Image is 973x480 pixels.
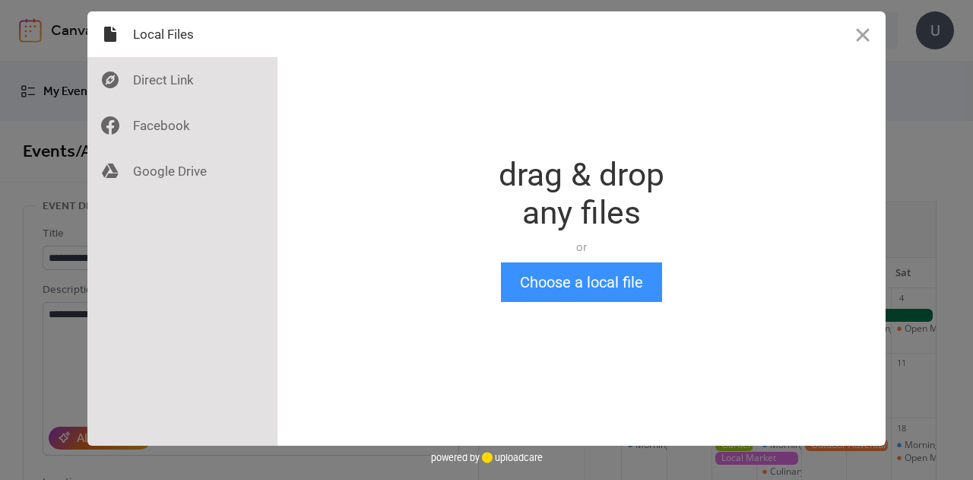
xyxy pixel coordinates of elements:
[480,452,543,463] a: uploadcare
[840,11,886,57] button: Close
[87,11,277,57] div: Local Files
[87,148,277,194] div: Google Drive
[87,57,277,103] div: Direct Link
[87,103,277,148] div: Facebook
[499,156,664,232] div: drag & drop any files
[499,240,664,255] div: or
[501,262,662,302] button: Choose a local file
[431,446,543,469] div: powered by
